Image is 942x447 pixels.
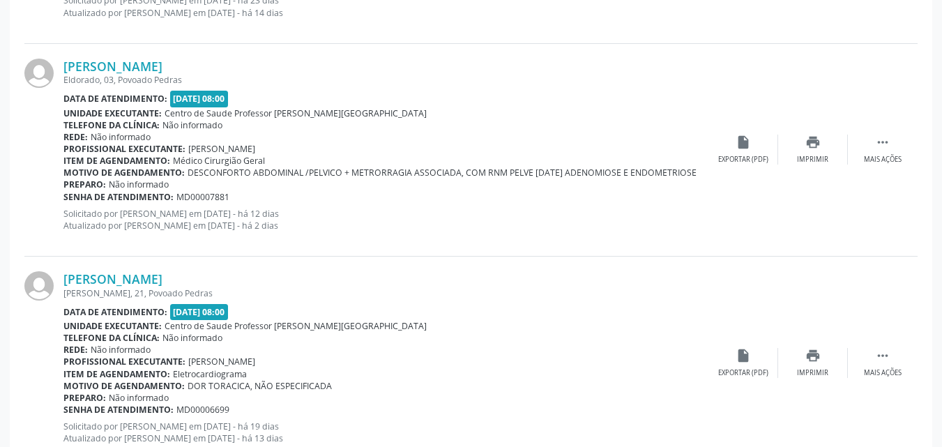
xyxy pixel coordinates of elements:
[173,368,247,380] span: Eletrocardiograma
[188,167,697,179] span: DESCONFORTO ABDOMINAL /PELVICO + METRORRAGIA ASSOCIADA, COM RNM PELVE [DATE] ADENOMIOSE E ENDOMET...
[188,356,255,368] span: [PERSON_NAME]
[864,155,902,165] div: Mais ações
[864,368,902,378] div: Mais ações
[63,191,174,203] b: Senha de atendimento:
[162,332,222,344] span: Não informado
[63,344,88,356] b: Rede:
[736,348,751,363] i: insert_drive_file
[63,380,185,392] b: Motivo de agendamento:
[797,368,828,378] div: Imprimir
[63,356,185,368] b: Profissional executante:
[176,404,229,416] span: MD00006699
[170,91,229,107] span: [DATE] 08:00
[63,287,708,299] div: [PERSON_NAME], 21, Povoado Pedras
[24,271,54,301] img: img
[718,155,768,165] div: Exportar (PDF)
[162,119,222,131] span: Não informado
[63,306,167,318] b: Data de atendimento:
[63,93,167,105] b: Data de atendimento:
[173,155,265,167] span: Médico Cirurgião Geral
[63,320,162,332] b: Unidade executante:
[63,332,160,344] b: Telefone da clínica:
[797,155,828,165] div: Imprimir
[875,135,890,150] i: 
[805,135,821,150] i: print
[63,421,708,444] p: Solicitado por [PERSON_NAME] em [DATE] - há 19 dias Atualizado por [PERSON_NAME] em [DATE] - há 1...
[63,404,174,416] b: Senha de atendimento:
[109,179,169,190] span: Não informado
[805,348,821,363] i: print
[736,135,751,150] i: insert_drive_file
[91,131,151,143] span: Não informado
[188,380,332,392] span: DOR TORACICA, NÃO ESPECIFICADA
[165,320,427,332] span: Centro de Saude Professor [PERSON_NAME][GEOGRAPHIC_DATA]
[63,59,162,74] a: [PERSON_NAME]
[63,392,106,404] b: Preparo:
[91,344,151,356] span: Não informado
[63,107,162,119] b: Unidade executante:
[63,368,170,380] b: Item de agendamento:
[24,59,54,88] img: img
[63,179,106,190] b: Preparo:
[63,119,160,131] b: Telefone da clínica:
[109,392,169,404] span: Não informado
[63,131,88,143] b: Rede:
[188,143,255,155] span: [PERSON_NAME]
[63,155,170,167] b: Item de agendamento:
[170,304,229,320] span: [DATE] 08:00
[718,368,768,378] div: Exportar (PDF)
[63,167,185,179] b: Motivo de agendamento:
[63,208,708,232] p: Solicitado por [PERSON_NAME] em [DATE] - há 12 dias Atualizado por [PERSON_NAME] em [DATE] - há 2...
[176,191,229,203] span: MD00007881
[63,271,162,287] a: [PERSON_NAME]
[63,74,708,86] div: Eldorado, 03, Povoado Pedras
[165,107,427,119] span: Centro de Saude Professor [PERSON_NAME][GEOGRAPHIC_DATA]
[875,348,890,363] i: 
[63,143,185,155] b: Profissional executante:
